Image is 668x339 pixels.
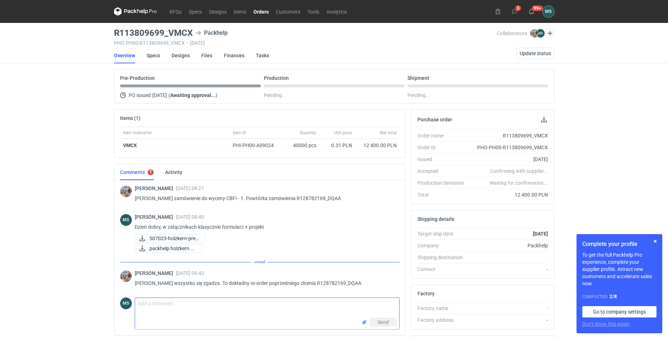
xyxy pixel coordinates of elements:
p: [PERSON_NAME] zamówienie do wyceny CBFI - 1. Powtórka zamówienia R128782169_DQAA [135,194,394,203]
a: 507023-holzkern-prev... [135,234,205,243]
div: Packhelp [470,242,548,249]
em: Confirming with supplier... [490,168,548,174]
button: 3 [509,6,520,17]
figcaption: MS [120,214,132,226]
div: 1 [149,170,152,175]
span: packhelp holzkern 5.... [149,244,196,252]
img: Michał Palasek [120,185,132,197]
div: Pending... [407,91,548,100]
p: [PERSON_NAME] wszystko się zgadza. To dokładny re-order poprzedniego zlcenia R128782169_DQAA [135,279,394,287]
strong: VMCX [123,142,137,148]
div: - [470,316,548,324]
a: Overview [114,48,135,63]
span: Unit price [334,130,352,136]
a: Go to company settings [582,306,657,318]
span: Net total [380,130,397,136]
div: Contact [417,266,470,273]
a: Tasks [256,48,269,63]
div: Shipping destination [417,254,470,261]
strong: Awaiting approval... [170,92,216,98]
a: Designs [206,7,230,16]
div: Factory address [417,316,470,324]
em: Waiting for confirmation... [490,179,548,187]
div: PHI-PH00-A09024 [233,142,281,149]
h2: Items (1) [120,115,140,121]
button: MS [543,6,554,18]
div: Accepted [417,168,470,175]
div: 507023-holzkern-prev-2.pdf [135,234,205,243]
a: Comments1 [120,164,154,180]
button: Update status [516,48,554,59]
span: Pending... [264,91,286,100]
span: [DATE] 08:40 [176,214,204,220]
div: Production Deviation [417,179,470,187]
div: 12 400.00 PLN [358,142,397,149]
p: To get the full Packhelp Pro experience, complete your supplier profile. Attract new customers an... [582,251,657,287]
span: ) [216,92,217,98]
p: Dzień dobry, w załącznikach klasycznie formularz + projekt [135,223,394,231]
button: Send [370,318,396,326]
a: Specs [185,7,206,16]
div: Factory name [417,305,470,312]
a: Tools [304,7,323,16]
div: Company [417,242,470,249]
div: packhelp holzkern 5.9.25.pdf [135,244,202,253]
span: [PERSON_NAME] [135,185,176,191]
div: 0.31 PLN [322,142,352,149]
a: packhelp holzkern 5.... [135,244,202,253]
a: Activity [165,164,182,180]
button: Don’t show this again [582,320,630,328]
button: Edit collaborators [545,29,554,38]
div: Michał Sokołowski [120,297,132,309]
div: Completed: [582,293,657,300]
div: Michał Sokołowski [543,6,554,18]
a: RFQs [166,7,185,16]
div: R113809699_VMCX [470,132,548,139]
div: Target ship date [417,230,470,237]
div: Issued [417,156,470,163]
a: Files [201,48,212,63]
h3: R113809699_VMCX [114,29,193,37]
div: Total [417,191,470,198]
figcaption: MS [120,297,132,309]
button: Skip for now [651,237,659,246]
figcaption: MS [536,29,545,38]
div: Packhelp [196,29,228,37]
span: [DATE] 08:27 [176,185,204,191]
span: Update status [520,51,551,56]
span: Quantity [300,130,316,136]
span: unread [252,258,267,266]
span: [PERSON_NAME] [135,214,176,220]
span: [PERSON_NAME] [135,270,176,276]
a: Analytics [323,7,350,16]
div: Order name [417,132,470,139]
span: ( [168,92,170,98]
div: [DATE] [470,156,548,163]
span: [DATE] [152,91,167,100]
img: Michał Palasek [120,270,132,282]
p: Production [264,75,289,81]
span: Send [377,320,389,325]
h2: Purchase order [417,117,452,122]
div: PO issued [120,91,261,100]
p: Shipment [407,75,429,81]
span: Item ID [233,130,246,136]
img: Michał Palasek [530,29,539,38]
span: 507023-holzkern-prev... [149,234,199,242]
span: [DATE] 09:42 [176,270,204,276]
div: PHO-PH00-R113809699_VMCX [DATE] [114,40,497,46]
h1: Complete your profile [582,240,657,248]
a: Items [230,7,250,16]
a: Customers [272,7,304,16]
strong: [DATE] [533,231,548,237]
div: 40000 pcs [283,139,319,152]
a: Orders [250,7,272,16]
div: - [470,266,548,273]
span: Item nickname [123,130,152,136]
button: 99+ [526,6,537,17]
a: Designs [172,48,190,63]
div: PHO-PH00-R113809699_VMCX [470,144,548,151]
strong: 2 / 8 [609,294,617,299]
